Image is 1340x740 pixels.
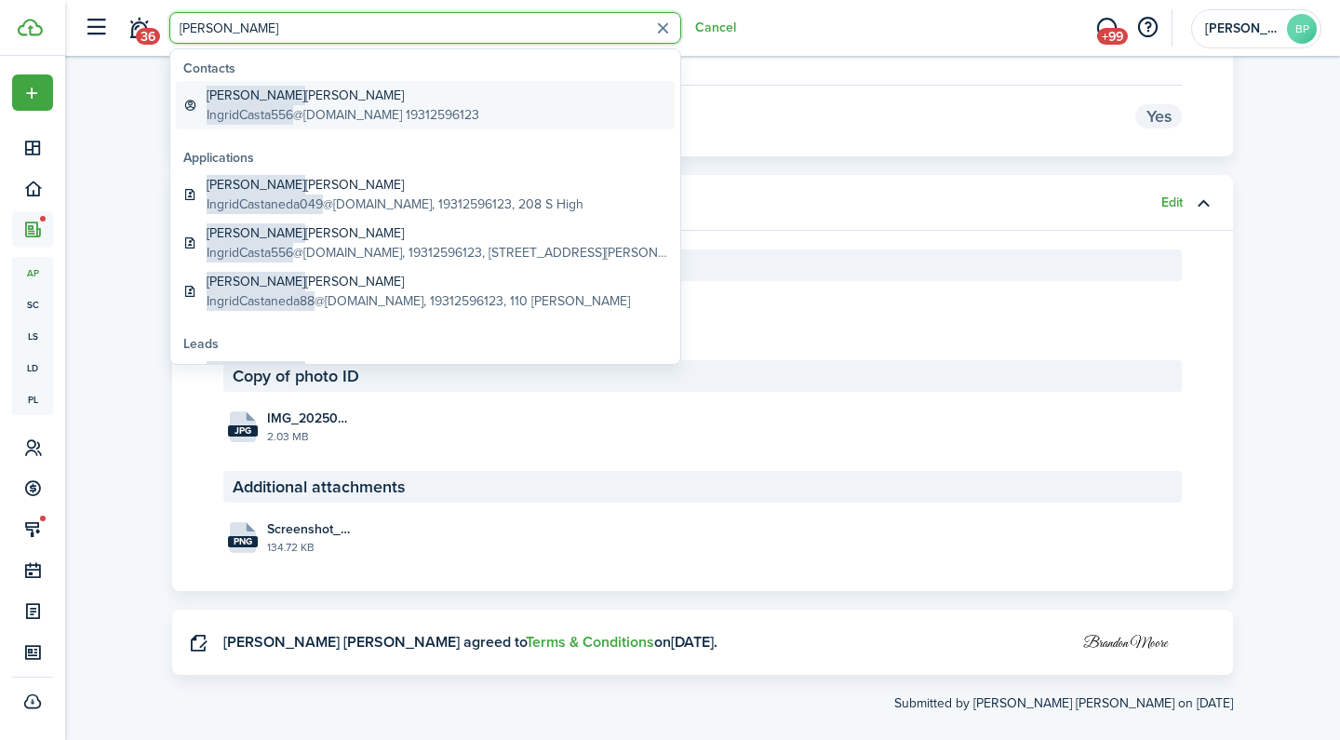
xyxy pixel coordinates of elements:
span: [PERSON_NAME] [207,223,305,243]
global-search-list-title: Leads [183,334,675,354]
panel-main-section-header: Additional attachments [223,471,1182,503]
a: ap [12,257,53,289]
button: Open menu [12,74,53,111]
span: +99 [1097,28,1128,45]
global-search-item-description: @[DOMAIN_NAME] 19312596123 [207,105,479,125]
span: IngridCastaneda88 [207,291,315,311]
button: Edit [1161,195,1183,210]
span: IngridCasta556 [207,105,293,125]
img: TenantCloud [18,19,43,36]
a: ls [12,320,53,352]
span: BREI Partners, GP [1205,22,1280,35]
panel-main-section-header: Copy of photo ID [223,360,1182,392]
button: Open resource center [1132,12,1163,44]
p: Yes [1135,104,1182,128]
span: IngridCasta556 [207,243,293,262]
global-search-list-title: Applications [183,148,675,168]
global-search-item-description: @[DOMAIN_NAME], 19312596123, [STREET_ADDRESS][PERSON_NAME] [207,243,667,262]
span: IMG_20250915_190037633.jpg [267,409,354,428]
global-search-item-description: @[DOMAIN_NAME], 19312596123, 208 S High [207,195,583,214]
img: Signature [1033,619,1219,666]
button: Open sidebar [78,10,114,46]
global-search-item-title: [PERSON_NAME] [207,86,479,105]
button: Toggle accordion [1187,187,1219,219]
global-search-item-title: [PERSON_NAME] [207,175,583,195]
file-extension: jpg [228,425,258,437]
a: [PERSON_NAME][PERSON_NAME] [176,357,675,405]
panel-main-body: Toggle accordion [172,249,1233,591]
a: [PERSON_NAME][PERSON_NAME]IngridCasta556@[DOMAIN_NAME], 19312596123, [STREET_ADDRESS][PERSON_NAME] [176,219,675,267]
panel-main-section-header: Pay stubs [223,249,1182,281]
global-search-list-title: Contacts [183,59,675,78]
time: [DATE]. [671,631,717,653]
avatar-text: BP [1287,14,1317,44]
a: sc [12,289,53,320]
button: Clear search [649,14,677,43]
input: Search for anything... [169,12,681,44]
file-size: 2.03 MB [267,428,354,445]
a: ld [12,352,53,383]
button: Cancel [695,20,736,35]
span: [PERSON_NAME] [207,175,305,195]
file-icon: File [228,411,258,442]
panel-main-title: [PERSON_NAME] [PERSON_NAME] agreed to on [223,634,717,651]
span: [PERSON_NAME] [207,361,305,381]
span: IngridCastaneda049 [207,195,323,214]
span: Screenshot_20250916-114901.png [267,519,354,539]
span: 36 [136,28,160,45]
a: pl [12,383,53,415]
global-search-item-title: [PERSON_NAME] [207,272,630,291]
a: [PERSON_NAME][PERSON_NAME]IngridCastaneda88@[DOMAIN_NAME], 19312596123, 110 [PERSON_NAME] [176,267,675,316]
global-search-item-title: [PERSON_NAME] [207,223,667,243]
a: Messaging [1089,5,1124,52]
file-icon: File [228,522,258,553]
global-search-item-description: @[DOMAIN_NAME], 19312596123, 110 [PERSON_NAME] [207,291,630,311]
created-at: Submitted by [PERSON_NAME] [PERSON_NAME] on [DATE] [172,693,1233,713]
a: [PERSON_NAME][PERSON_NAME]IngridCastaneda049@[DOMAIN_NAME], 19312596123, 208 S High [176,170,675,219]
a: Terms & Conditions [526,631,654,653]
a: [PERSON_NAME][PERSON_NAME]IngridCasta556@[DOMAIN_NAME] 19312596123 [176,81,675,129]
a: Notifications [121,5,156,52]
global-search-item-title: [PERSON_NAME] [207,361,432,381]
span: [PERSON_NAME] [207,272,305,291]
file-extension: png [228,536,258,547]
file-size: 134.72 KB [267,539,354,556]
span: [PERSON_NAME] [207,86,305,105]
